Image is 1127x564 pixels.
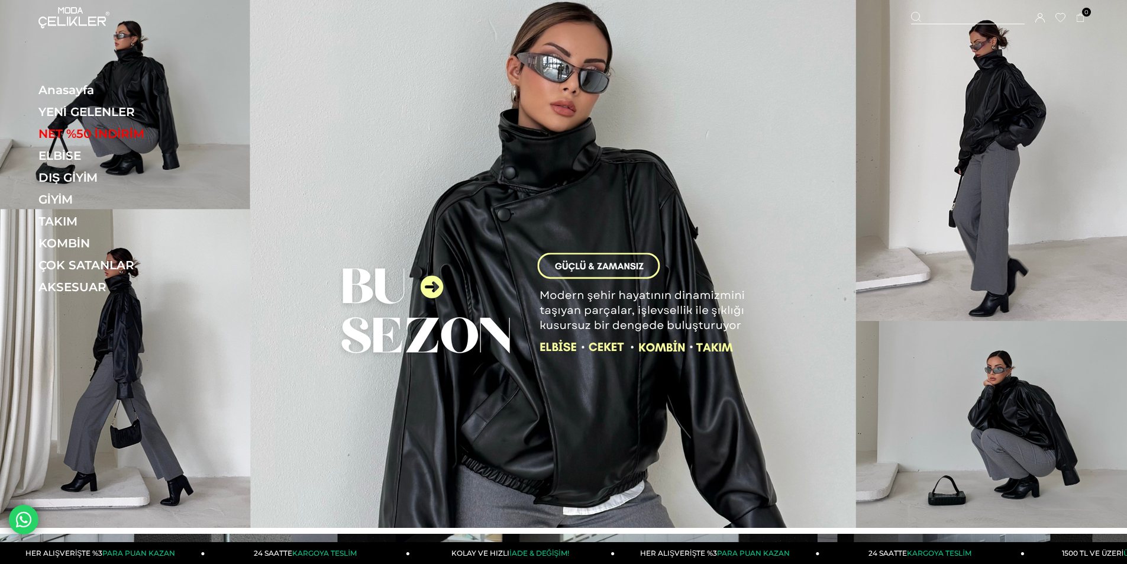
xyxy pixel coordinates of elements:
[1076,14,1085,22] a: 0
[38,214,201,228] a: TAKIM
[717,549,790,557] span: PARA PUAN KAZAN
[509,549,569,557] span: İADE & DEĞİŞİM!
[38,170,201,185] a: DIŞ GİYİM
[615,542,819,564] a: HER ALIŞVERİŞTE %3PARA PUAN KAZAN
[38,149,201,163] a: ELBİSE
[410,542,615,564] a: KOLAY VE HIZLIİADE & DEĞİŞİM!
[38,258,201,272] a: ÇOK SATANLAR
[38,105,201,119] a: YENİ GELENLER
[38,192,201,207] a: GİYİM
[820,542,1025,564] a: 24 SAATTEKARGOYA TESLİM
[38,127,201,141] a: NET %50 İNDİRİM
[1082,8,1091,17] span: 0
[38,83,201,97] a: Anasayfa
[38,236,201,250] a: KOMBİN
[38,280,201,294] a: AKSESUAR
[907,549,971,557] span: KARGOYA TESLİM
[292,549,356,557] span: KARGOYA TESLİM
[205,542,410,564] a: 24 SAATTEKARGOYA TESLİM
[102,549,175,557] span: PARA PUAN KAZAN
[38,7,109,28] img: logo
